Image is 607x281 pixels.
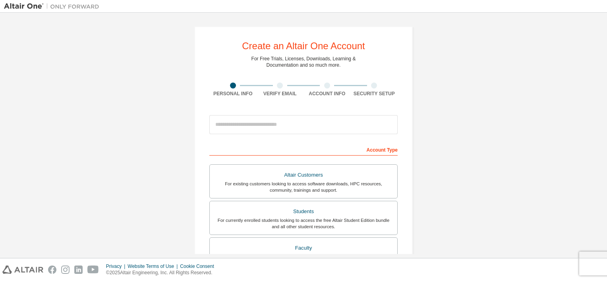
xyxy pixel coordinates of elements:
img: instagram.svg [61,266,70,274]
div: Create an Altair One Account [242,41,365,51]
div: Cookie Consent [180,263,218,269]
img: youtube.svg [87,266,99,274]
div: Account Type [209,143,398,156]
img: facebook.svg [48,266,56,274]
div: Altair Customers [215,169,392,181]
div: For faculty & administrators of academic institutions administering students and accessing softwa... [215,253,392,266]
div: Faculty [215,243,392,254]
img: altair_logo.svg [2,266,43,274]
div: For Free Trials, Licenses, Downloads, Learning & Documentation and so much more. [251,56,356,68]
div: Security Setup [351,90,398,97]
img: Altair One [4,2,103,10]
div: For existing customers looking to access software downloads, HPC resources, community, trainings ... [215,181,392,193]
div: Privacy [106,263,128,269]
div: Personal Info [209,90,257,97]
div: Website Terms of Use [128,263,180,269]
p: © 2025 Altair Engineering, Inc. All Rights Reserved. [106,269,219,276]
div: Students [215,206,392,217]
div: Verify Email [257,90,304,97]
div: Account Info [303,90,351,97]
img: linkedin.svg [74,266,83,274]
div: For currently enrolled students looking to access the free Altair Student Edition bundle and all ... [215,217,392,230]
